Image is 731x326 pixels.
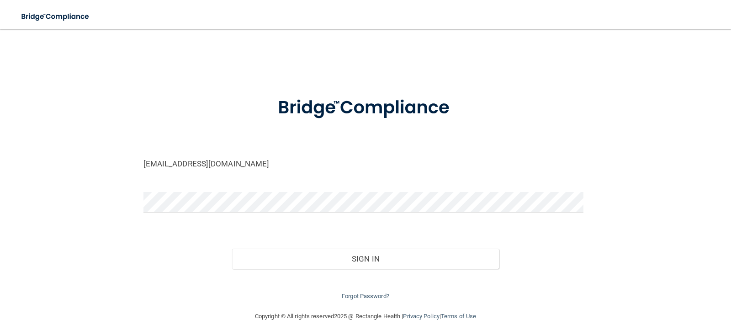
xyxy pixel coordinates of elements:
a: Forgot Password? [342,293,389,299]
img: bridge_compliance_login_screen.278c3ca4.svg [14,7,98,26]
img: bridge_compliance_login_screen.278c3ca4.svg [259,84,472,132]
iframe: Drift Widget Chat Controller [573,273,720,310]
input: Email [143,154,588,174]
a: Privacy Policy [403,313,439,320]
a: Terms of Use [441,313,476,320]
button: Sign In [232,249,499,269]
